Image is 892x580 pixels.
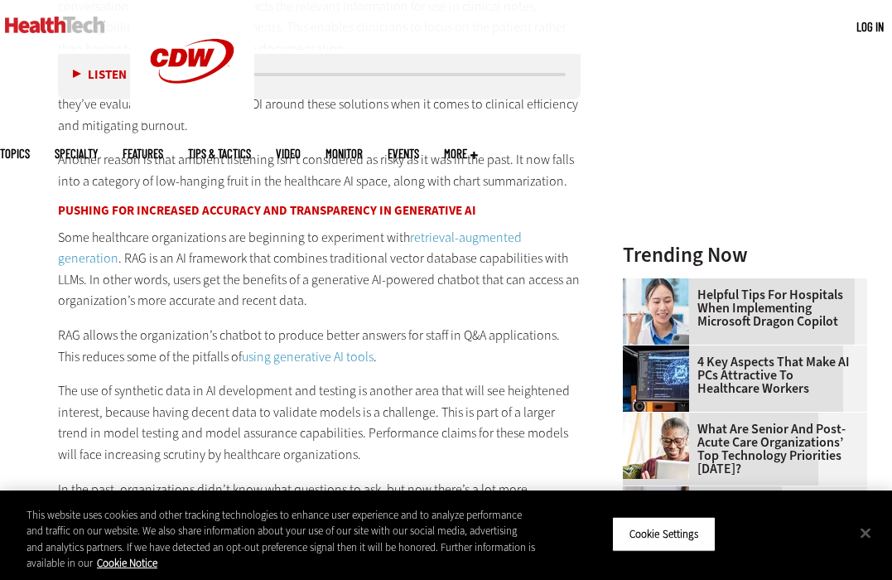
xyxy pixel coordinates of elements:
a: Video [276,147,301,160]
a: Doctor using phone to dictate to tablet [623,278,697,292]
p: The use of synthetic data in AI development and testing is another area that will see heightened ... [58,380,581,465]
a: MonITor [325,147,363,160]
img: Doctor using phone to dictate to tablet [623,278,689,345]
a: More information about your privacy [97,556,157,570]
a: CDW [130,109,254,127]
a: using generative AI tools [242,348,374,365]
a: Events [388,147,419,160]
img: Desktop monitor with brain AI concept [623,346,689,412]
a: 4 Key Aspects That Make AI PCs Attractive to Healthcare Workers [623,355,857,395]
a: What Are Senior and Post-Acute Care Organizations’ Top Technology Priorities [DATE]? [623,423,857,476]
p: In the past, organizations didn’t know what questions to ask, but now there’s a lot more educatio... [58,479,581,543]
div: User menu [856,18,884,36]
p: Some healthcare organizations are beginning to experiment with . RAG is an AI framework that comb... [58,227,581,312]
img: Healthcare contact center [623,486,689,553]
img: Older person using tablet [623,413,689,479]
div: This website uses cookies and other tracking technologies to enhance user experience and to analy... [27,507,535,572]
h3: Pushing for Increased Accuracy and Transparency in Generative AI [58,205,581,217]
a: Older person using tablet [623,413,697,426]
a: Healthcare contact center [623,486,697,500]
img: Home [5,17,105,33]
a: Desktop monitor with brain AI concept [623,346,697,359]
button: Close [847,515,884,551]
span: Specialty [55,147,98,160]
span: More [444,147,478,160]
a: Helpful Tips for Hospitals When Implementing Microsoft Dragon Copilot [623,288,857,328]
h3: Trending Now [623,244,867,265]
p: RAG allows the organization’s chatbot to produce better answers for staff in Q&A applications. Th... [58,325,581,367]
a: Features [123,147,163,160]
a: Log in [856,19,884,34]
button: Cookie Settings [612,517,716,552]
a: Tips & Tactics [188,147,251,160]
